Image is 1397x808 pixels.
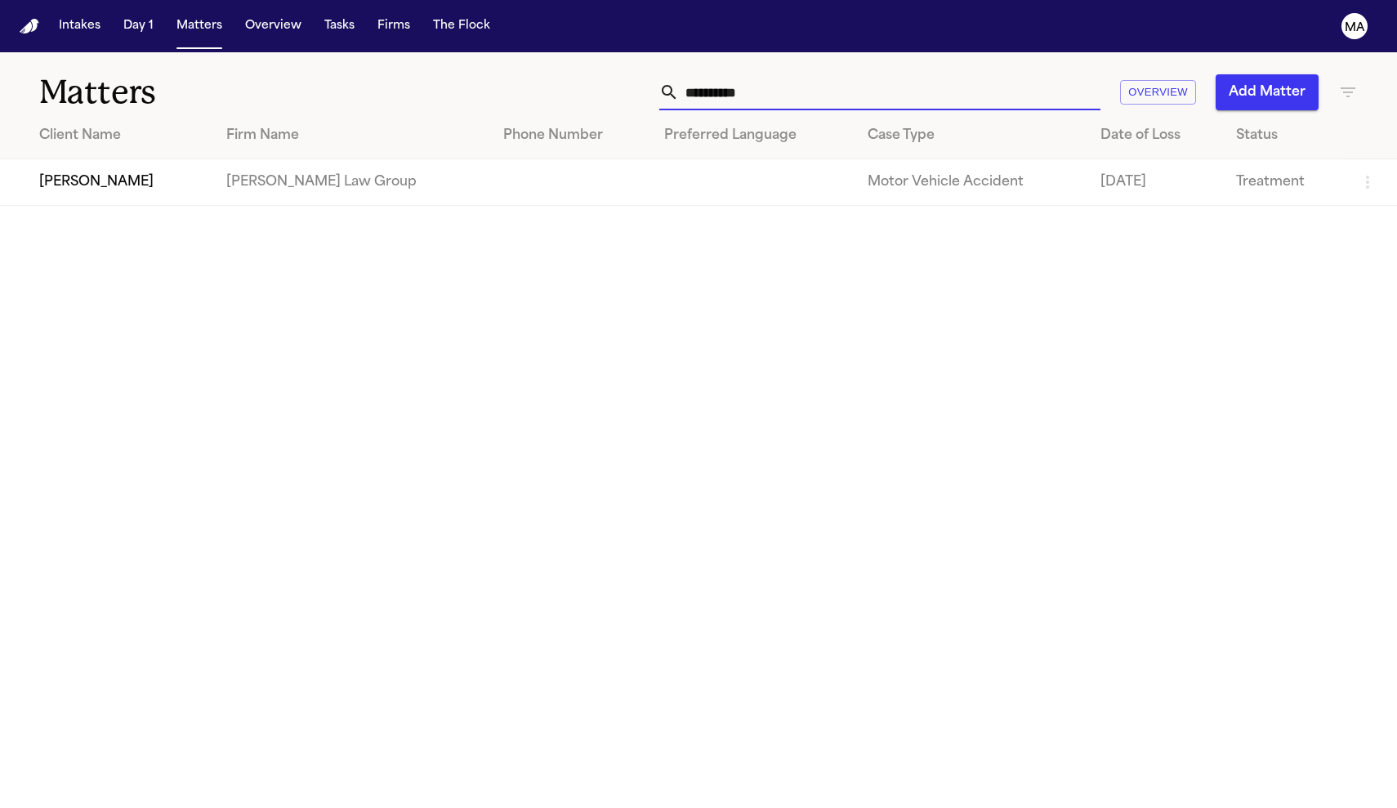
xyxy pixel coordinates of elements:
[20,19,39,34] a: Home
[868,126,1074,145] div: Case Type
[39,126,200,145] div: Client Name
[1236,126,1332,145] div: Status
[503,126,638,145] div: Phone Number
[170,11,229,41] button: Matters
[1216,74,1319,110] button: Add Matter
[117,11,160,41] button: Day 1
[1100,126,1210,145] div: Date of Loss
[226,126,477,145] div: Firm Name
[1120,80,1196,105] button: Overview
[426,11,497,41] button: The Flock
[239,11,308,41] button: Overview
[1087,159,1223,206] td: [DATE]
[39,72,416,113] h1: Matters
[1223,159,1345,206] td: Treatment
[664,126,841,145] div: Preferred Language
[318,11,361,41] button: Tasks
[855,159,1087,206] td: Motor Vehicle Accident
[20,19,39,34] img: Finch Logo
[52,11,107,41] button: Intakes
[213,159,490,206] td: [PERSON_NAME] Law Group
[371,11,417,41] button: Firms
